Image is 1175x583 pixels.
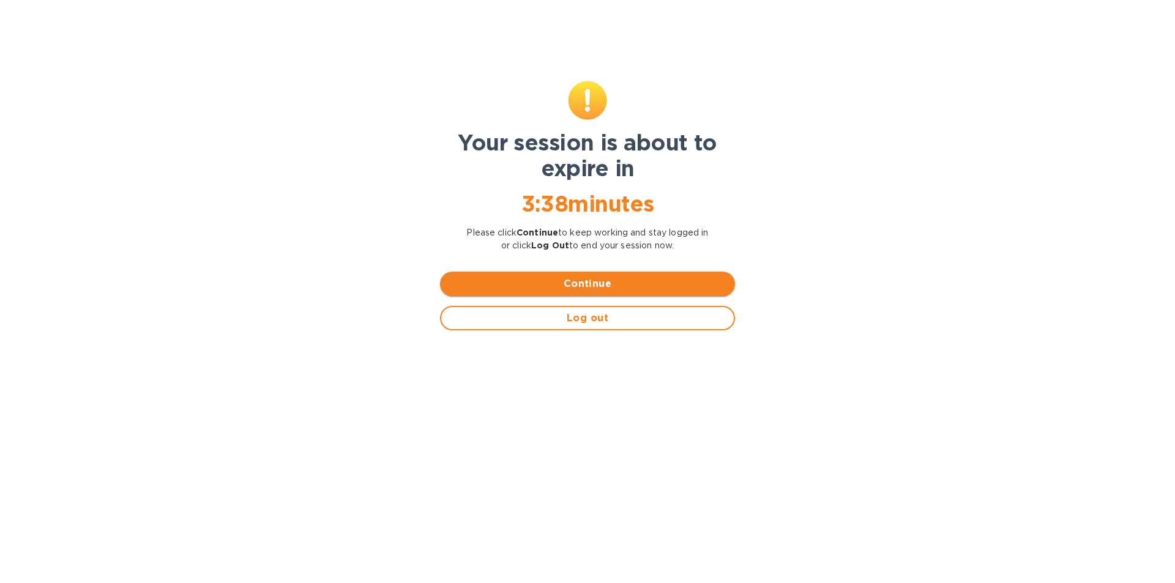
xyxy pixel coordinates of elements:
[451,311,724,325] span: Log out
[531,240,569,250] b: Log Out
[440,306,735,330] button: Log out
[450,277,725,291] span: Continue
[517,228,558,237] b: Continue
[440,191,735,217] h1: 3 : 38 minutes
[440,130,735,181] h1: Your session is about to expire in
[440,226,735,252] p: Please click to keep working and stay logged in or click to end your session now.
[440,272,735,296] button: Continue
